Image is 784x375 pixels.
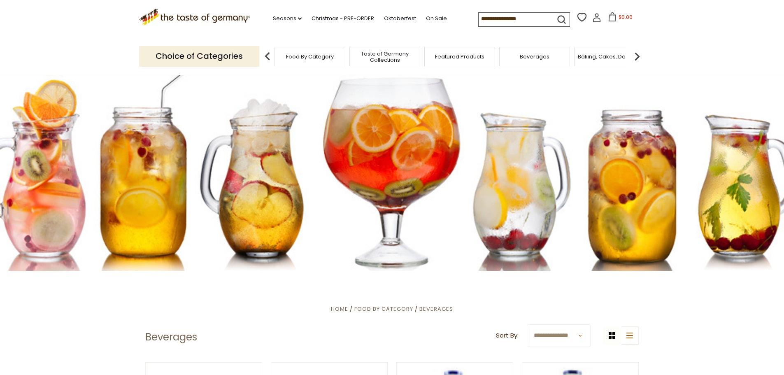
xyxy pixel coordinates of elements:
label: Sort By: [496,331,519,341]
a: Oktoberfest [384,14,416,23]
img: next arrow [629,48,645,65]
button: $0.00 [603,12,638,25]
a: Food By Category [354,305,413,313]
span: $0.00 [619,14,633,21]
a: Food By Category [286,54,334,60]
a: On Sale [426,14,447,23]
a: Home [331,305,348,313]
img: previous arrow [259,48,276,65]
a: Christmas - PRE-ORDER [312,14,374,23]
h1: Beverages [145,331,197,343]
a: Featured Products [435,54,484,60]
p: Choice of Categories [139,46,259,66]
a: Beverages [419,305,453,313]
a: Beverages [520,54,549,60]
a: Seasons [273,14,302,23]
a: Taste of Germany Collections [352,51,418,63]
a: Baking, Cakes, Desserts [578,54,642,60]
